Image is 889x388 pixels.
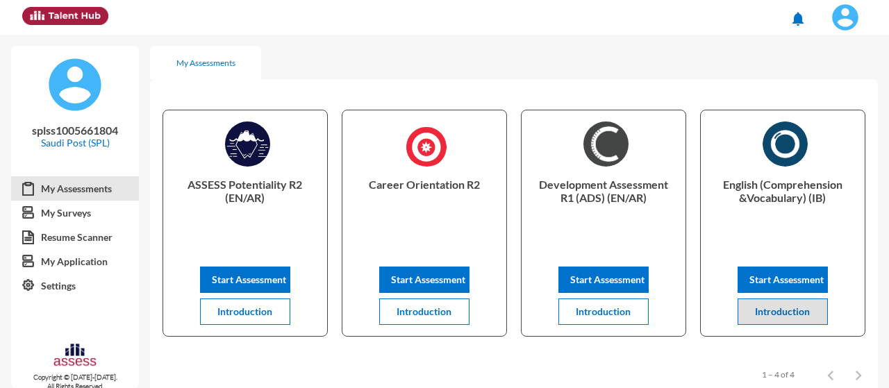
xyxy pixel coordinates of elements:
[570,273,645,285] span: Start Assessment
[738,298,828,325] button: Introduction
[53,342,97,370] img: assesscompany-logo.png
[738,273,828,285] a: Start Assessment
[11,249,139,274] a: My Application
[379,273,470,285] a: Start Assessment
[217,305,272,317] span: Introduction
[47,57,103,112] img: default%20profile%20image.svg
[22,137,128,149] p: Saudi Post (SPL)
[379,267,470,293] button: Start Assessment
[22,124,128,137] p: splss1005661804
[712,178,853,233] p: English (Comprehension &Vocabulary) (IB)
[817,360,845,388] button: Previous page
[11,176,139,201] a: My Assessments
[11,201,139,226] a: My Surveys
[212,273,286,285] span: Start Assessment
[763,121,808,167] img: English_(Comprehension_&Vocabulary)_(IB)_1730317988001
[576,305,631,317] span: Introduction
[558,267,649,293] button: Start Assessment
[404,121,449,171] img: Career_Orientation_R2_1725960277734
[533,178,674,233] p: Development Assessment R1 (ADS) (EN/AR)
[749,273,824,285] span: Start Assessment
[200,273,290,285] a: Start Assessment
[379,298,470,325] button: Introduction
[200,298,290,325] button: Introduction
[176,58,235,68] div: My Assessments
[225,121,270,167] img: ASSESS_Potentiality_R2_1725966368866
[391,273,465,285] span: Start Assessment
[558,298,649,325] button: Introduction
[354,178,495,233] p: Career Orientation R2
[738,267,828,293] button: Start Assessment
[397,305,451,317] span: Introduction
[558,273,649,285] a: Start Assessment
[174,178,315,233] p: ASSESS Potentiality R2 (EN/AR)
[755,305,810,317] span: Introduction
[11,225,139,250] a: Resume Scanner
[200,267,290,293] button: Start Assessment
[583,121,629,167] img: AR)_1726044597422
[11,273,139,298] a: Settings
[845,360,872,388] button: Next page
[762,369,795,380] div: 1 – 4 of 4
[790,10,806,27] mat-icon: notifications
